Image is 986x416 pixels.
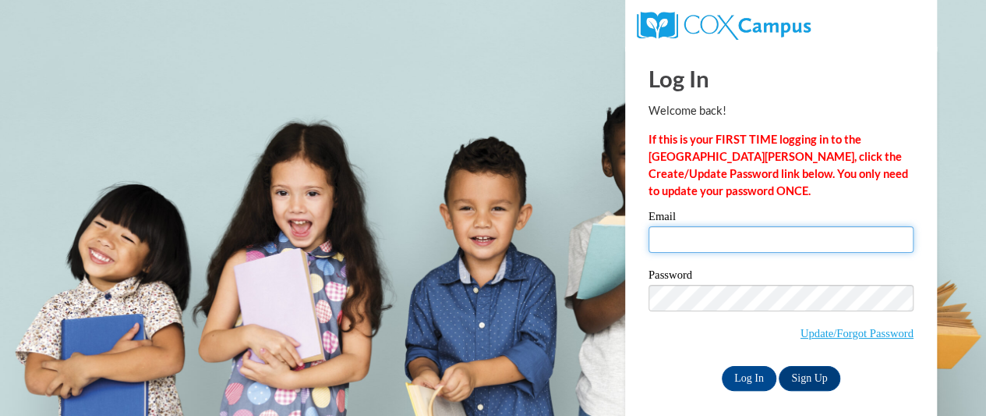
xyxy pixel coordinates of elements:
[637,12,811,40] img: COX Campus
[800,327,914,340] a: Update/Forgot Password
[648,269,914,285] label: Password
[648,133,908,197] strong: If this is your FIRST TIME logging in to the [GEOGRAPHIC_DATA][PERSON_NAME], click the Create/Upd...
[648,62,914,94] h1: Log In
[722,366,776,391] input: Log In
[648,211,914,226] label: Email
[648,102,914,119] p: Welcome back!
[779,366,839,391] a: Sign Up
[637,18,811,31] a: COX Campus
